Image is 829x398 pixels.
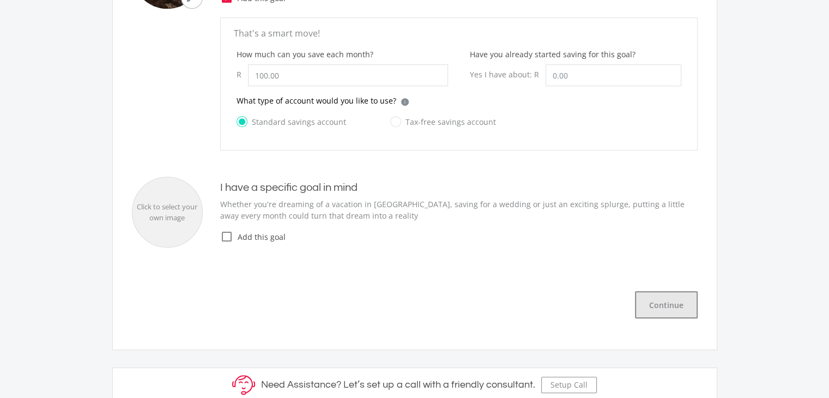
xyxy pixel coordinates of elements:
[220,230,233,243] i: check_box_outline_blank
[248,64,448,86] input: 0.00
[237,115,346,129] label: Standard savings account
[261,379,535,391] h5: Need Assistance? Let’s set up a call with a friendly consultant.
[132,202,202,223] div: Click to select your own image
[237,49,373,60] label: How much can you save each month?
[237,95,396,106] p: What type of account would you like to use?
[220,198,698,221] p: Whether you're dreaming of a vacation in [GEOGRAPHIC_DATA], saving for a wedding or just an excit...
[541,377,597,393] button: Setup Call
[546,64,681,86] input: 0.00
[401,98,409,106] div: i
[390,115,496,129] label: Tax-free savings account
[237,64,248,85] div: R
[233,231,698,243] span: Add this goal
[220,181,698,194] h4: I have a specific goal in mind
[635,291,698,318] button: Continue
[470,64,546,85] div: Yes I have about: R
[470,49,636,60] label: Have you already started saving for this goal?
[234,27,684,40] p: That's a smart move!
